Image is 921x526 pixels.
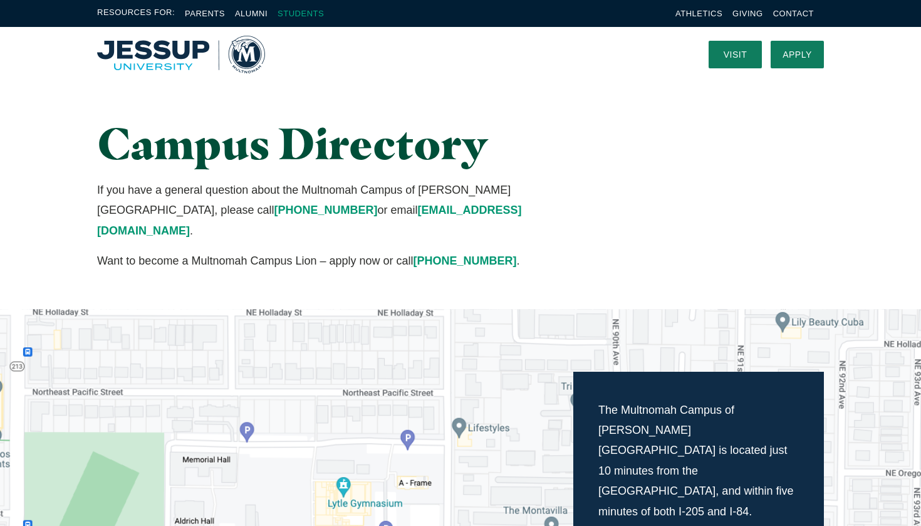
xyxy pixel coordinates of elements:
[97,251,574,271] p: Want to become a Multnomah Campus Lion – apply now or call .
[709,41,762,68] a: Visit
[274,204,377,216] a: [PHONE_NUMBER]
[732,9,763,18] a: Giving
[97,204,521,236] a: [EMAIL_ADDRESS][DOMAIN_NAME]
[414,255,517,267] a: [PHONE_NUMBER]
[598,400,799,522] p: The Multnomah Campus of [PERSON_NAME][GEOGRAPHIC_DATA] is located just 10 minutes from the [GEOGR...
[97,36,265,73] img: Multnomah University Logo
[675,9,722,18] a: Athletics
[185,9,225,18] a: Parents
[97,180,574,241] p: If you have a general question about the Multnomah Campus of [PERSON_NAME][GEOGRAPHIC_DATA], plea...
[235,9,268,18] a: Alumni
[97,119,574,167] h1: Campus Directory
[278,9,324,18] a: Students
[97,36,265,73] a: Home
[773,9,814,18] a: Contact
[97,6,175,21] span: Resources For:
[771,41,824,68] a: Apply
